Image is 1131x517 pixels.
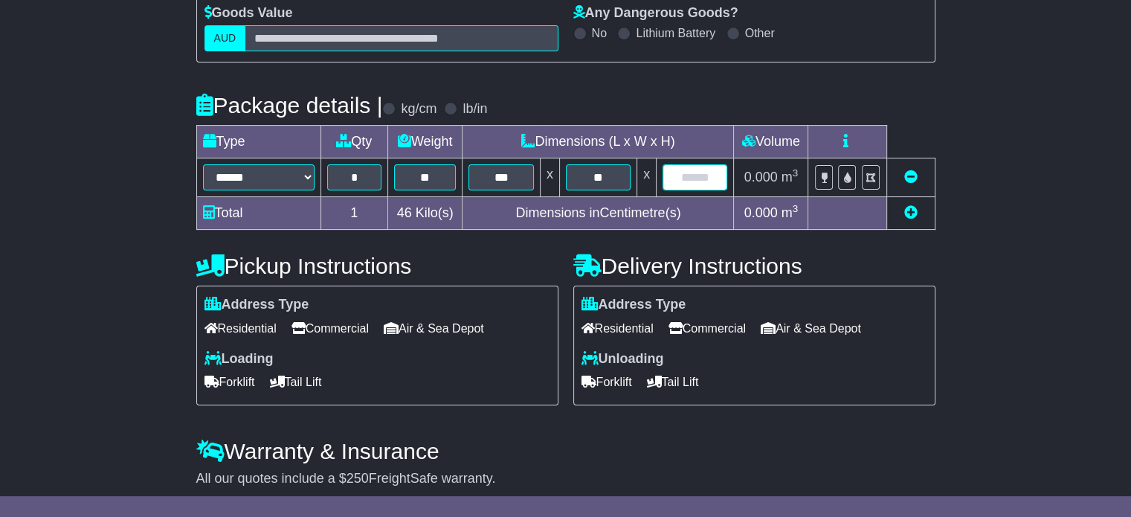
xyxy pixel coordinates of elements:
[782,170,799,184] span: m
[196,254,558,278] h4: Pickup Instructions
[196,439,935,463] h4: Warranty & Insurance
[581,297,686,313] label: Address Type
[573,5,738,22] label: Any Dangerous Goods?
[581,317,654,340] span: Residential
[734,126,808,158] td: Volume
[463,101,487,118] label: lb/in
[636,26,715,40] label: Lithium Battery
[581,370,632,394] span: Forklift
[744,170,778,184] span: 0.000
[204,370,255,394] span: Forklift
[204,297,309,313] label: Address Type
[196,197,320,230] td: Total
[744,205,778,220] span: 0.000
[204,25,246,51] label: AUD
[592,26,607,40] label: No
[196,93,383,118] h4: Package details |
[761,317,861,340] span: Air & Sea Depot
[904,205,918,220] a: Add new item
[637,158,657,197] td: x
[540,158,559,197] td: x
[463,126,734,158] td: Dimensions (L x W x H)
[204,317,277,340] span: Residential
[581,351,664,367] label: Unloading
[196,126,320,158] td: Type
[320,197,387,230] td: 1
[793,167,799,179] sup: 3
[745,26,775,40] label: Other
[782,205,799,220] span: m
[668,317,746,340] span: Commercial
[397,205,412,220] span: 46
[347,471,369,486] span: 250
[463,197,734,230] td: Dimensions in Centimetre(s)
[204,351,274,367] label: Loading
[401,101,436,118] label: kg/cm
[270,370,322,394] span: Tail Lift
[387,197,463,230] td: Kilo(s)
[387,126,463,158] td: Weight
[904,170,918,184] a: Remove this item
[291,317,369,340] span: Commercial
[793,203,799,214] sup: 3
[320,126,387,158] td: Qty
[196,471,935,487] div: All our quotes include a $ FreightSafe warranty.
[573,254,935,278] h4: Delivery Instructions
[647,370,699,394] span: Tail Lift
[384,317,484,340] span: Air & Sea Depot
[204,5,293,22] label: Goods Value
